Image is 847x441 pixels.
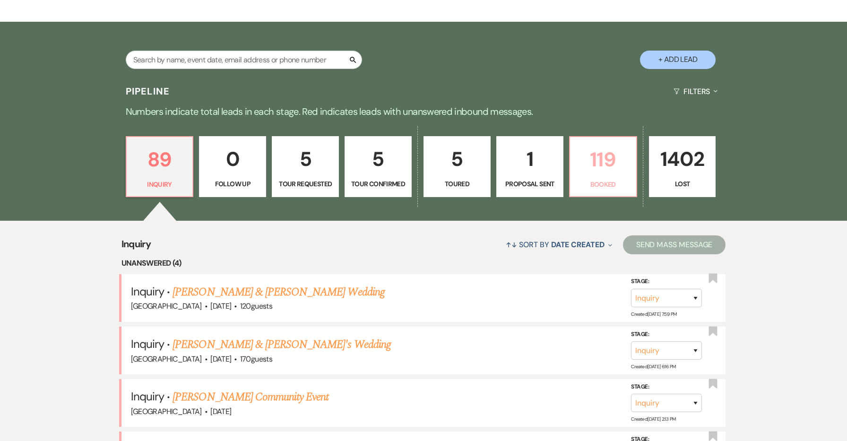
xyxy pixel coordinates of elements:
[132,144,187,175] p: 89
[430,179,484,189] p: Toured
[131,406,202,416] span: [GEOGRAPHIC_DATA]
[173,389,328,406] a: [PERSON_NAME] Community Event
[83,104,764,119] p: Numbers indicate total leads in each stage. Red indicates leads with unanswered inbound messages.
[210,301,231,311] span: [DATE]
[121,257,726,269] li: Unanswered (4)
[240,301,272,311] span: 120 guests
[210,406,231,416] span: [DATE]
[423,136,491,198] a: 5Toured
[131,301,202,311] span: [GEOGRAPHIC_DATA]
[631,363,675,370] span: Created: [DATE] 6:16 PM
[631,277,702,287] label: Stage:
[655,179,710,189] p: Lost
[121,237,151,257] span: Inquiry
[240,354,272,364] span: 170 guests
[496,136,563,198] a: 1Proposal Sent
[351,143,406,175] p: 5
[199,136,266,198] a: 0Follow Up
[351,179,406,189] p: Tour Confirmed
[631,329,702,340] label: Stage:
[551,240,605,250] span: Date Created
[132,179,187,190] p: Inquiry
[502,179,557,189] p: Proposal Sent
[126,136,194,198] a: 89Inquiry
[670,79,721,104] button: Filters
[649,136,716,198] a: 1402Lost
[576,144,631,175] p: 119
[272,136,339,198] a: 5Tour Requested
[210,354,231,364] span: [DATE]
[569,136,637,198] a: 119Booked
[640,51,716,69] button: + Add Lead
[173,336,391,353] a: [PERSON_NAME] & [PERSON_NAME]'s Wedding
[131,337,164,351] span: Inquiry
[205,179,260,189] p: Follow Up
[126,51,362,69] input: Search by name, event date, email address or phone number
[278,143,333,175] p: 5
[623,235,726,254] button: Send Mass Message
[631,311,676,317] span: Created: [DATE] 7:59 PM
[345,136,412,198] a: 5Tour Confirmed
[502,143,557,175] p: 1
[173,284,384,301] a: [PERSON_NAME] & [PERSON_NAME] Wedding
[631,382,702,392] label: Stage:
[506,240,517,250] span: ↑↓
[655,143,710,175] p: 1402
[631,416,675,422] span: Created: [DATE] 2:13 PM
[131,284,164,299] span: Inquiry
[126,85,170,98] h3: Pipeline
[576,179,631,190] p: Booked
[131,389,164,404] span: Inquiry
[278,179,333,189] p: Tour Requested
[502,232,615,257] button: Sort By Date Created
[205,143,260,175] p: 0
[131,354,202,364] span: [GEOGRAPHIC_DATA]
[430,143,484,175] p: 5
